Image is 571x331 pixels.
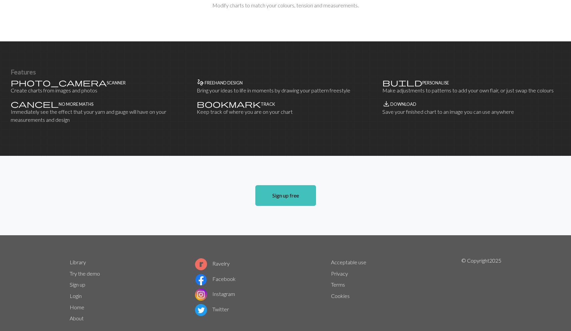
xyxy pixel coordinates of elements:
h4: Personalise [422,80,449,85]
p: Bring your ideas to life in moments by drawing your pattern freestyle [197,86,375,94]
a: Library [70,259,86,265]
span: save_alt [382,99,390,108]
p: Immediately see the effect that your yarn and gauge will have on your measurements and design [11,108,189,124]
p: © Copyright 2025 [461,257,501,324]
a: Home [70,304,84,310]
img: Facebook logo [195,274,207,286]
p: Create charts from images and photos [11,86,189,94]
span: cancel [11,99,59,108]
img: Twitter logo [195,304,207,316]
p: Make adjustments to patterns to add your own flair, or just swap the colours [382,86,560,94]
a: Try the demo [70,270,100,277]
a: About [70,315,84,321]
h4: Download [390,102,416,107]
h4: No more maths [59,102,93,107]
h4: Track [261,102,275,107]
p: Modify charts to match your colours, tension and measurements. [11,1,560,9]
span: bookmark [197,99,261,108]
span: build [382,78,422,87]
span: photo_camera [11,78,107,87]
a: Privacy [331,270,348,277]
p: Save your finished chart to an image you can use anywhere [382,108,560,116]
a: Ravelry [195,260,230,267]
span: gesture [197,78,205,87]
a: Sign up [70,281,85,288]
a: Cookies [331,293,350,299]
a: Twitter [195,306,229,312]
a: Acceptable use [331,259,366,265]
a: Login [70,293,82,299]
img: Ravelry logo [195,258,207,270]
a: Terms [331,281,345,288]
img: Instagram logo [195,289,207,301]
h4: Freehand design [205,80,243,85]
h3: Features [11,68,560,76]
a: Sign up free [255,185,316,206]
p: Keep track of where you are on your chart [197,108,375,116]
a: Instagram [195,291,235,297]
a: Facebook [195,276,236,282]
h4: Scanner [107,80,126,85]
